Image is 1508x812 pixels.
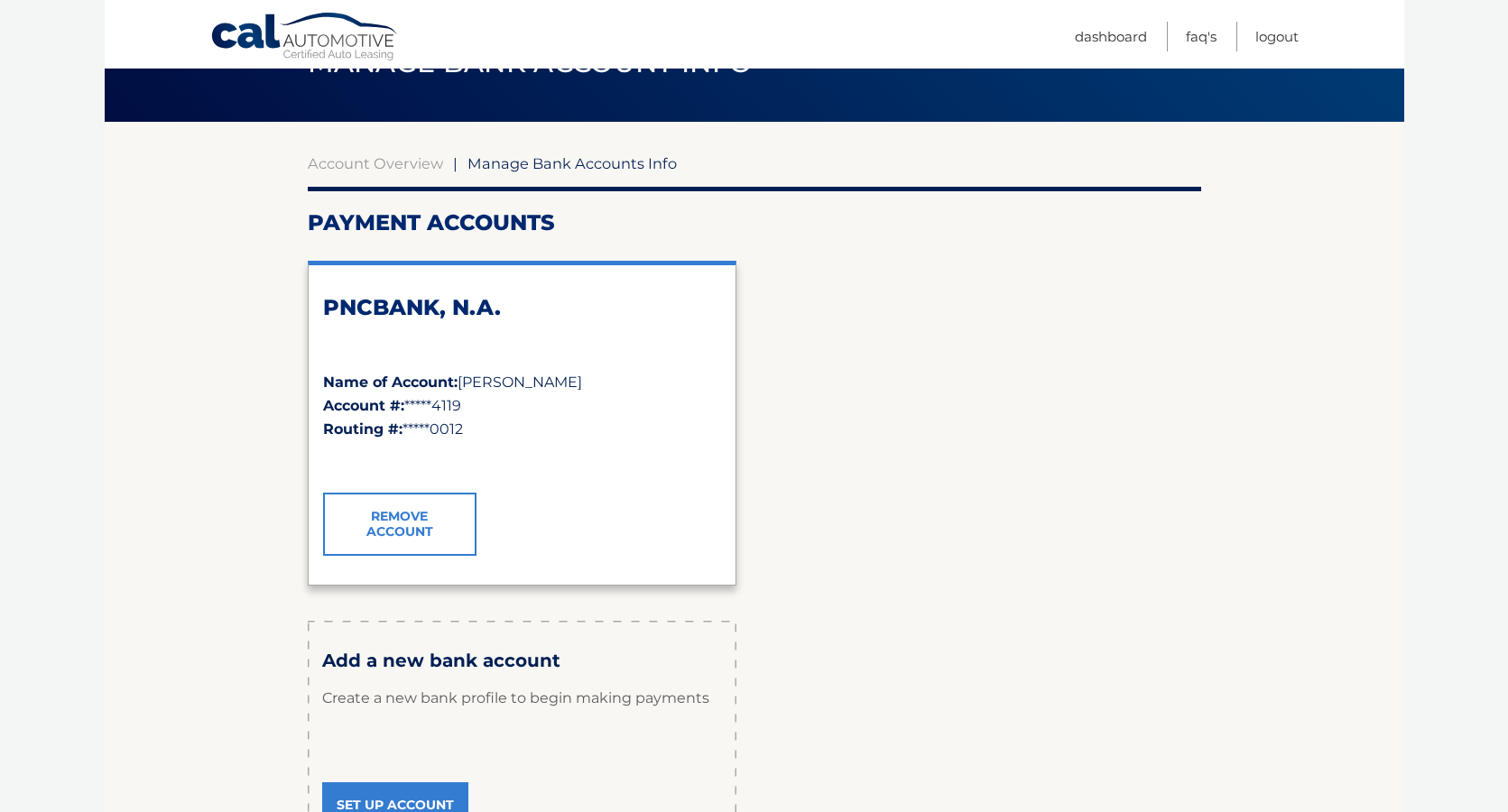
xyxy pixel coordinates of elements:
[308,154,443,172] a: Account Overview
[1075,22,1147,51] a: Dashboard
[458,374,582,391] span: [PERSON_NAME]
[308,209,1201,236] h2: Payment Accounts
[322,650,722,672] h3: Add a new bank account
[323,493,476,556] a: Remove Account
[323,397,404,414] strong: Account #:
[1255,22,1299,51] a: Logout
[453,154,458,172] span: |
[210,12,400,64] a: Cal Automotive
[322,671,722,725] p: Create a new bank profile to begin making payments
[323,451,335,468] span: ✓
[323,294,721,321] h2: PNCBANK, N.A.
[1186,22,1217,51] a: FAQ's
[323,420,402,438] strong: Routing #:
[467,154,677,172] span: Manage Bank Accounts Info
[323,374,458,391] strong: Name of Account:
